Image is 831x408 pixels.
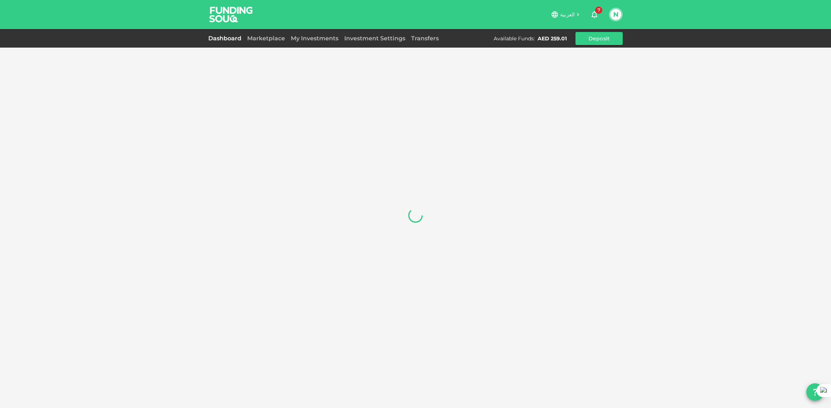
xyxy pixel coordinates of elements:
[494,35,535,42] div: Available Funds :
[806,383,824,401] button: question
[244,35,288,42] a: Marketplace
[560,11,575,18] span: العربية
[575,32,623,45] button: Deposit
[587,7,602,22] button: 7
[538,35,567,42] div: AED 259.01
[408,35,442,42] a: Transfers
[595,7,602,14] span: 7
[610,9,621,20] button: N
[208,35,244,42] a: Dashboard
[341,35,408,42] a: Investment Settings
[288,35,341,42] a: My Investments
